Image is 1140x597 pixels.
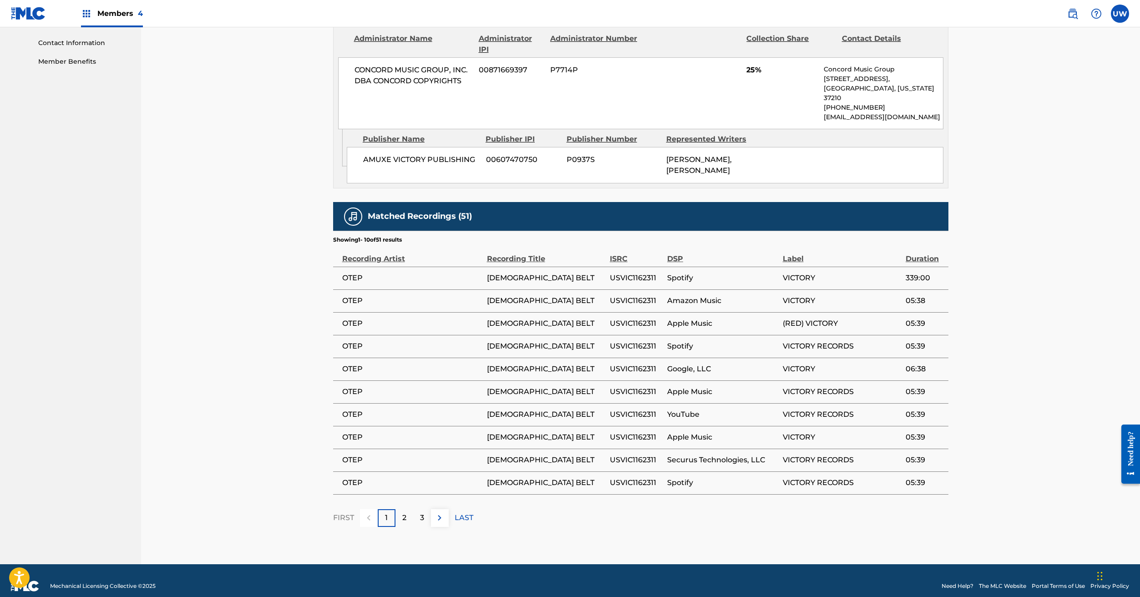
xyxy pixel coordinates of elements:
[487,295,605,306] span: [DEMOGRAPHIC_DATA] BELT
[667,477,778,488] span: Spotify
[610,244,663,264] div: ISRC
[1090,582,1129,590] a: Privacy Policy
[666,134,759,145] div: Represented Writers
[342,455,482,465] span: OTEP
[38,57,130,66] a: Member Benefits
[1097,562,1103,590] div: Drag
[610,477,663,488] span: USVIC1162311
[342,409,482,420] span: OTEP
[363,134,479,145] div: Publisher Name
[550,33,638,55] div: Administrator Number
[610,432,663,443] span: USVIC1162311
[667,432,778,443] span: Apple Music
[610,409,663,420] span: USVIC1162311
[455,512,473,523] p: LAST
[746,33,835,55] div: Collection Share
[1094,553,1140,597] iframe: Chat Widget
[610,341,663,352] span: USVIC1162311
[487,477,605,488] span: [DEMOGRAPHIC_DATA] BELT
[354,33,472,55] div: Administrator Name
[97,8,143,19] span: Members
[979,582,1026,590] a: The MLC Website
[783,273,901,283] span: VICTORY
[906,318,944,329] span: 05:39
[824,84,942,103] p: [GEOGRAPHIC_DATA], [US_STATE] 37210
[783,318,901,329] span: (RED) VICTORY
[348,211,359,222] img: Matched Recordings
[667,386,778,397] span: Apple Music
[567,134,659,145] div: Publisher Number
[11,7,46,20] img: MLC Logo
[667,295,778,306] span: Amazon Music
[783,341,901,352] span: VICTORY RECORDS
[487,318,605,329] span: [DEMOGRAPHIC_DATA] BELT
[610,295,663,306] span: USVIC1162311
[402,512,406,523] p: 2
[906,244,944,264] div: Duration
[333,512,354,523] p: FIRST
[783,432,901,443] span: VICTORY
[567,154,659,165] span: P0937S
[1115,415,1140,493] iframe: Resource Center
[487,244,605,264] div: Recording Title
[610,386,663,397] span: USVIC1162311
[667,318,778,329] span: Apple Music
[342,244,482,264] div: Recording Artist
[363,154,479,165] span: AMUXE VICTORY PUBLISHING
[906,364,944,374] span: 06:38
[487,364,605,374] span: [DEMOGRAPHIC_DATA] BELT
[487,432,605,443] span: [DEMOGRAPHIC_DATA] BELT
[942,582,973,590] a: Need Help?
[783,295,901,306] span: VICTORY
[342,273,482,283] span: OTEP
[81,8,92,19] img: Top Rightsholders
[342,364,482,374] span: OTEP
[385,512,388,523] p: 1
[342,386,482,397] span: OTEP
[487,273,605,283] span: [DEMOGRAPHIC_DATA] BELT
[610,455,663,465] span: USVIC1162311
[138,9,143,18] span: 4
[824,65,942,74] p: Concord Music Group
[906,341,944,352] span: 05:39
[342,295,482,306] span: OTEP
[487,386,605,397] span: [DEMOGRAPHIC_DATA] BELT
[746,65,817,76] span: 25%
[368,211,472,222] h5: Matched Recordings (51)
[610,273,663,283] span: USVIC1162311
[666,155,732,175] span: [PERSON_NAME], [PERSON_NAME]
[667,455,778,465] span: Securus Technologies, LLC
[906,295,944,306] span: 05:38
[783,244,901,264] div: Label
[1032,582,1085,590] a: Portal Terms of Use
[610,364,663,374] span: USVIC1162311
[50,582,156,590] span: Mechanical Licensing Collective © 2025
[487,409,605,420] span: [DEMOGRAPHIC_DATA] BELT
[842,33,930,55] div: Contact Details
[486,154,560,165] span: 00607470750
[342,477,482,488] span: OTEP
[434,512,445,523] img: right
[906,432,944,443] span: 05:39
[610,318,663,329] span: USVIC1162311
[824,112,942,122] p: [EMAIL_ADDRESS][DOMAIN_NAME]
[783,386,901,397] span: VICTORY RECORDS
[906,455,944,465] span: 05:39
[906,477,944,488] span: 05:39
[906,386,944,397] span: 05:39
[333,236,402,244] p: Showing 1 - 10 of 51 results
[342,318,482,329] span: OTEP
[783,477,901,488] span: VICTORY RECORDS
[1091,8,1102,19] img: help
[783,364,901,374] span: VICTORY
[667,341,778,352] span: Spotify
[1087,5,1105,23] div: Help
[420,512,424,523] p: 3
[550,65,638,76] span: P7714P
[479,65,543,76] span: 00871669397
[487,455,605,465] span: [DEMOGRAPHIC_DATA] BELT
[1067,8,1078,19] img: search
